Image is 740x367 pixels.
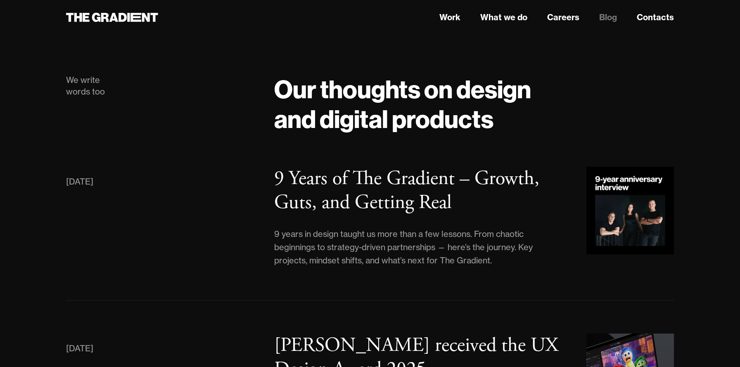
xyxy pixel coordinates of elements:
div: We write words too [66,74,258,97]
a: Contacts [637,11,674,24]
h3: 9 Years of The Gradient – Growth, Guts, and Getting Real [274,166,539,215]
h1: Our thoughts on design and digital products [274,74,674,134]
a: Careers [547,11,579,24]
a: Blog [599,11,617,24]
a: [DATE]9 Years of The Gradient – Growth, Guts, and Getting Real9 years in design taught us more th... [66,167,674,267]
div: [DATE] [66,342,93,355]
a: What we do [480,11,527,24]
a: Work [439,11,460,24]
div: 9 years in design taught us more than a few lessons. From chaotic beginnings to strategy-driven p... [274,227,537,267]
div: [DATE] [66,175,93,188]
